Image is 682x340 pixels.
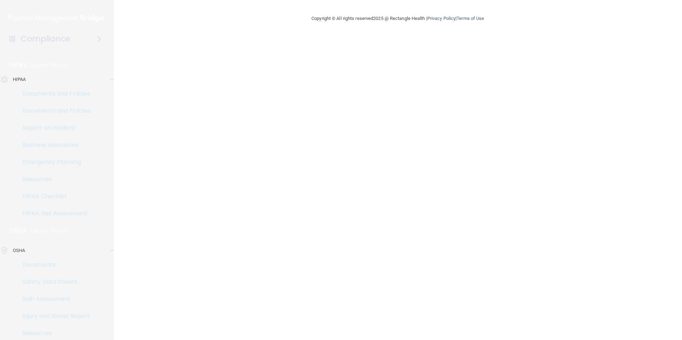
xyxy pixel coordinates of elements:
[5,124,102,132] p: Report an Incident
[5,278,102,285] p: Safety Data Sheets
[5,107,102,114] p: Documents and Policies
[5,141,102,149] p: Business Associates
[10,226,27,235] p: OSHA
[21,34,70,44] h4: Compliance
[457,16,484,21] a: Terms of Use
[31,61,69,69] p: Learn More!
[5,261,102,268] p: Documents
[427,16,455,21] a: Privacy Policy
[5,313,102,320] p: Injury and Illness Report
[268,7,528,30] div: Copyright © All rights reserved 2025 @ Rectangle Health | |
[5,159,102,166] p: Emergency Planning
[13,246,25,255] p: OSHA
[5,176,102,183] p: Resources
[5,90,102,97] p: Documents and Policies
[13,75,26,84] p: HIPAA
[10,61,28,69] p: HIPAA
[8,11,105,25] img: PMB logo
[5,193,102,200] p: HIPAA Checklist
[5,295,102,303] p: Self-Assessment
[31,226,69,235] p: Learn More!
[5,210,102,217] p: HIPAA Risk Assessment
[5,330,102,337] p: Resources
